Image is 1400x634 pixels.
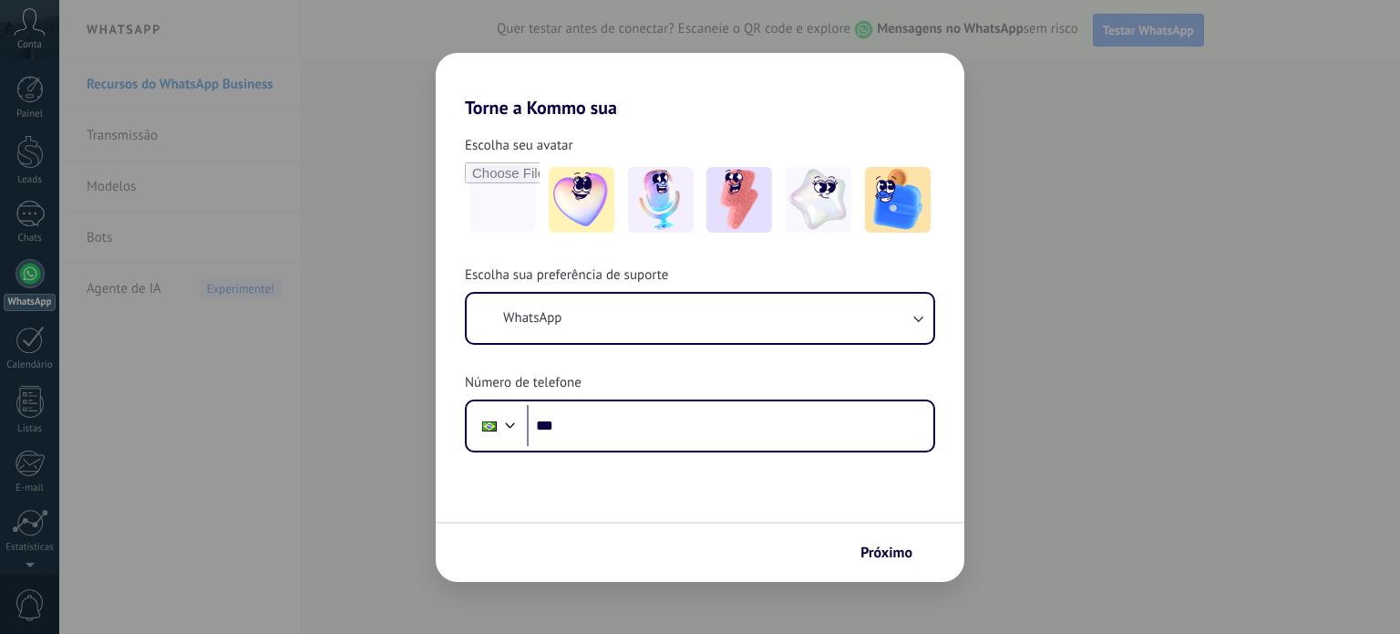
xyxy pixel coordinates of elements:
[467,294,933,343] button: WhatsApp
[465,137,573,155] span: Escolha seu avatar
[436,53,964,119] h2: Torne a Kommo sua
[549,167,614,233] img: -1.jpeg
[860,546,912,559] span: Próximo
[465,266,668,285] span: Escolha sua preferência de suporte
[865,167,931,233] img: -5.jpeg
[852,537,937,568] button: Próximo
[706,167,772,233] img: -3.jpeg
[465,374,582,392] span: Número de telefone
[472,407,507,445] div: Brazil: + 55
[503,309,561,327] span: WhatsApp
[786,167,851,233] img: -4.jpeg
[628,167,694,233] img: -2.jpeg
